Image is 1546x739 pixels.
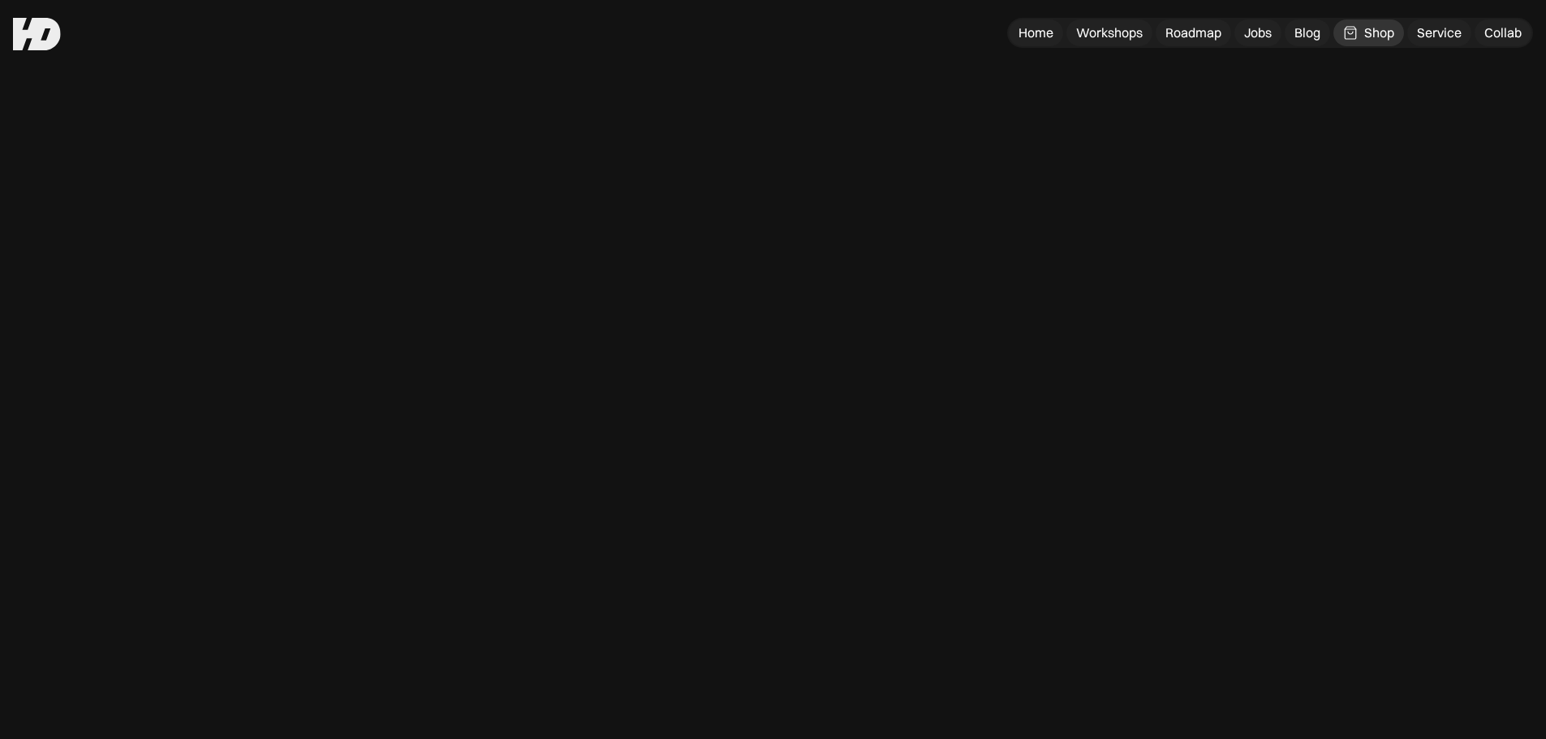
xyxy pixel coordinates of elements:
a: Shop [1333,19,1404,46]
div: Blog [1294,24,1320,41]
div: Shop [1364,24,1394,41]
a: Workshops [1066,19,1152,46]
a: Collab [1475,19,1531,46]
a: Service [1407,19,1471,46]
div: Jobs [1244,24,1272,41]
div: Service [1417,24,1462,41]
a: Blog [1285,19,1330,46]
div: Collab [1484,24,1522,41]
div: Home [1018,24,1053,41]
a: Home [1009,19,1063,46]
div: Roadmap [1165,24,1221,41]
div: Workshops [1076,24,1143,41]
a: Jobs [1234,19,1281,46]
a: Roadmap [1156,19,1231,46]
